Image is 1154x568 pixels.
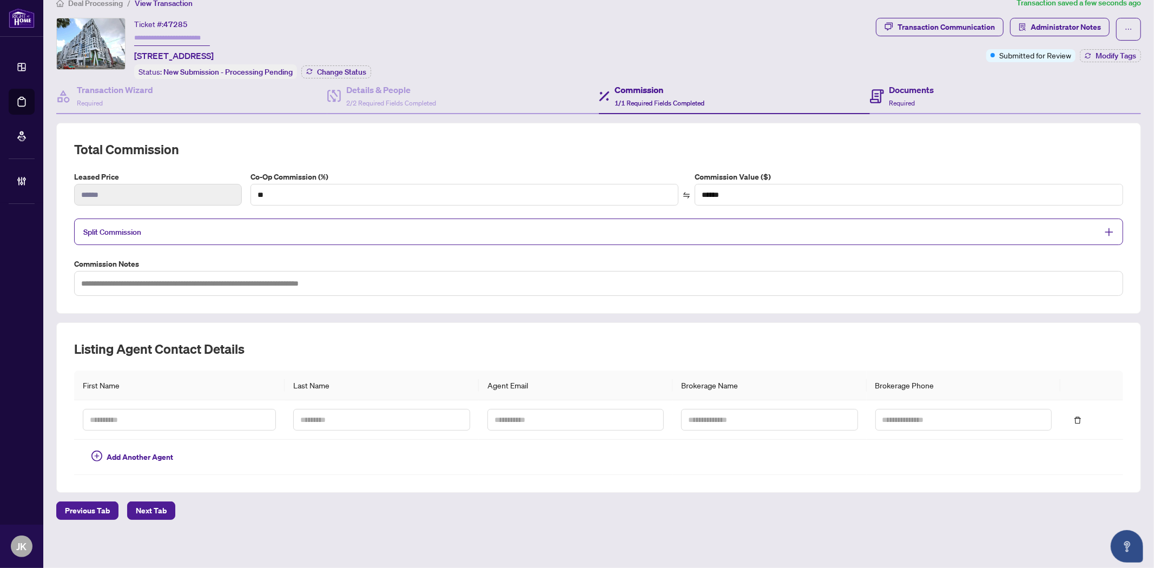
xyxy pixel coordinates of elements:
[876,18,1004,36] button: Transaction Communication
[317,68,366,76] span: Change Status
[1074,417,1082,424] span: delete
[56,501,118,520] button: Previous Tab
[91,451,102,461] span: plus-circle
[672,371,866,400] th: Brokerage Name
[1080,49,1141,62] button: Modify Tags
[134,49,214,62] span: [STREET_ADDRESS]
[136,502,167,519] span: Next Tab
[74,141,1123,158] h2: Total Commission
[83,448,182,466] button: Add Another Agent
[74,340,1123,358] h2: Listing Agent Contact Details
[615,99,705,107] span: 1/1 Required Fields Completed
[1125,25,1132,33] span: ellipsis
[1104,227,1114,237] span: plus
[683,191,690,199] span: swap
[1096,52,1136,60] span: Modify Tags
[74,219,1123,245] div: Split Commission
[889,99,915,107] span: Required
[134,64,297,79] div: Status:
[83,227,141,237] span: Split Commission
[163,19,188,29] span: 47285
[74,371,285,400] th: First Name
[301,65,371,78] button: Change Status
[1031,18,1101,36] span: Administrator Notes
[1010,18,1110,36] button: Administrator Notes
[77,83,153,96] h4: Transaction Wizard
[107,451,173,463] span: Add Another Agent
[57,18,125,69] img: IMG-C12285069_1.jpg
[479,371,672,400] th: Agent Email
[250,171,679,183] label: Co-Op Commission (%)
[346,83,436,96] h4: Details & People
[9,8,35,28] img: logo
[65,502,110,519] span: Previous Tab
[898,18,995,36] div: Transaction Communication
[867,371,1060,400] th: Brokerage Phone
[285,371,478,400] th: Last Name
[889,83,934,96] h4: Documents
[134,18,188,30] div: Ticket #:
[615,83,705,96] h4: Commission
[695,171,1123,183] label: Commission Value ($)
[163,67,293,77] span: New Submission - Processing Pending
[74,258,1123,270] label: Commission Notes
[1111,530,1143,563] button: Open asap
[17,539,27,554] span: JK
[1019,23,1026,31] span: solution
[127,501,175,520] button: Next Tab
[77,99,103,107] span: Required
[346,99,436,107] span: 2/2 Required Fields Completed
[74,171,242,183] label: Leased Price
[999,49,1071,61] span: Submitted for Review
